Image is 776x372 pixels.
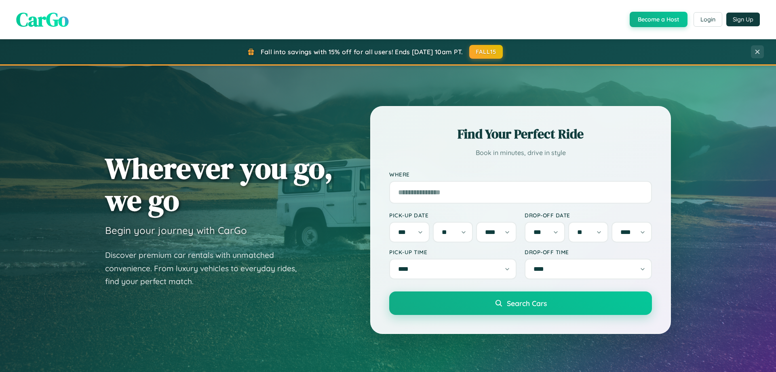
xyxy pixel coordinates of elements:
button: Sign Up [726,13,760,26]
span: Fall into savings with 15% off for all users! Ends [DATE] 10am PT. [261,48,463,56]
button: Search Cars [389,291,652,315]
h3: Begin your journey with CarGo [105,224,247,236]
span: CarGo [16,6,69,33]
label: Pick-up Time [389,249,517,255]
button: Become a Host [630,12,687,27]
p: Book in minutes, drive in style [389,147,652,159]
label: Where [389,171,652,178]
label: Drop-off Date [525,212,652,219]
button: FALL15 [469,45,503,59]
h2: Find Your Perfect Ride [389,125,652,143]
button: Login [694,12,722,27]
label: Drop-off Time [525,249,652,255]
h1: Wherever you go, we go [105,152,333,216]
label: Pick-up Date [389,212,517,219]
span: Search Cars [507,299,547,308]
p: Discover premium car rentals with unmatched convenience. From luxury vehicles to everyday rides, ... [105,249,307,288]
